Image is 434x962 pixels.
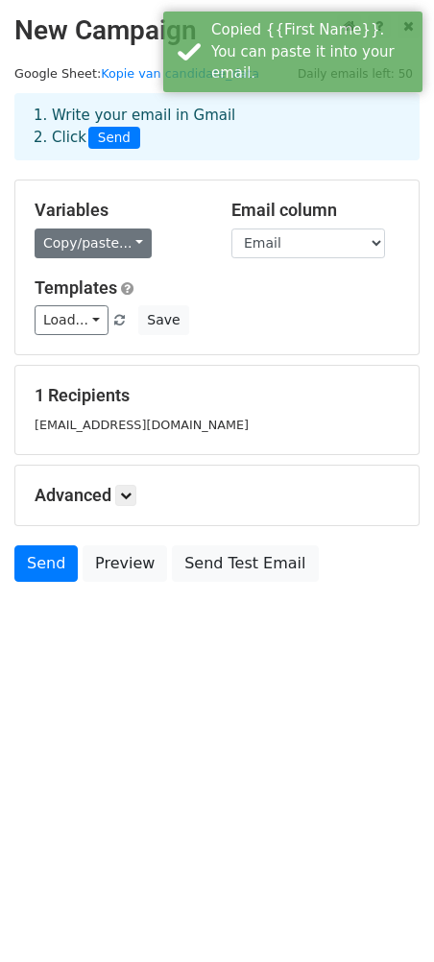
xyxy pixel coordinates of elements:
[211,19,415,84] div: Copied {{First Name}}. You can paste it into your email.
[14,66,259,81] small: Google Sheet:
[19,105,415,149] div: 1. Write your email in Gmail 2. Click
[101,66,259,81] a: Kopie van candidate_data
[35,385,399,406] h5: 1 Recipients
[138,305,188,335] button: Save
[231,200,399,221] h5: Email column
[338,870,434,962] iframe: Chat Widget
[88,127,140,150] span: Send
[14,545,78,582] a: Send
[35,277,117,298] a: Templates
[35,305,108,335] a: Load...
[35,485,399,506] h5: Advanced
[35,228,152,258] a: Copy/paste...
[14,14,420,47] h2: New Campaign
[83,545,167,582] a: Preview
[338,870,434,962] div: Chatwidget
[172,545,318,582] a: Send Test Email
[35,200,203,221] h5: Variables
[35,418,249,432] small: [EMAIL_ADDRESS][DOMAIN_NAME]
